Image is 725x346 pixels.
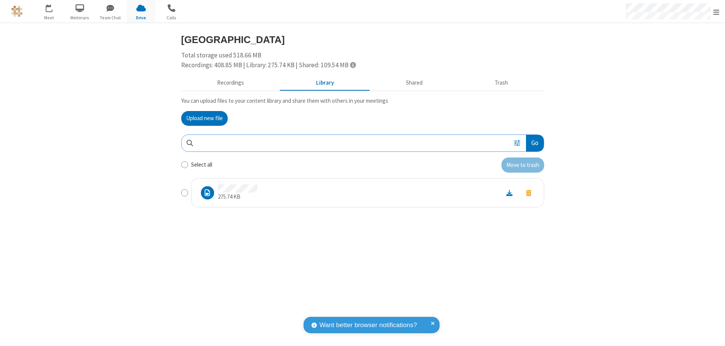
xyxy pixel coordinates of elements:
[280,76,370,90] button: Content library
[181,60,544,70] div: Recordings: 408.85 MB | Library: 275.74 KB | Shared: 109.54 MB
[319,320,417,330] span: Want better browser notifications?
[181,111,228,126] button: Upload new file
[35,14,63,21] span: Meet
[191,161,212,169] label: Select all
[11,6,23,17] img: QA Selenium DO NOT DELETE OR CHANGE
[51,4,56,10] div: 1
[181,51,544,70] div: Total storage used 518.66 MB
[127,14,155,21] span: Drive
[96,14,125,21] span: Team Chat
[519,188,538,198] button: Move to trash
[181,97,544,105] p: You can upload files to your content library and share them with others in your meetings
[370,76,459,90] button: Shared during meetings
[218,193,258,201] p: 275.74 KB
[350,62,356,68] span: Totals displayed include files that have been moved to the trash.
[157,14,186,21] span: Calls
[501,158,544,173] button: Move to trash
[500,188,519,197] a: Download file
[181,76,280,90] button: Recorded meetings
[181,34,544,45] h3: [GEOGRAPHIC_DATA]
[66,14,94,21] span: Webinars
[706,326,719,341] iframe: Chat
[459,76,544,90] button: Trash
[526,135,543,152] button: Go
